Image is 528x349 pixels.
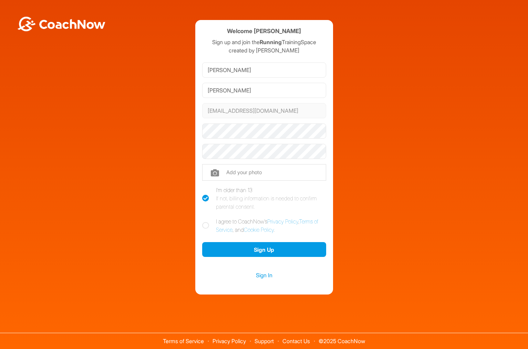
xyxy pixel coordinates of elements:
[216,194,326,211] div: If not, billing information is needed to confirm parental consent.
[17,17,106,31] img: BwLJSsUCoWCh5upNqxVrqldRgqLPVwmV24tXu5FoVAoFEpwwqQ3VIfuoInZCoVCoTD4vwADAC3ZFMkVEQFDAAAAAElFTkSuQmCC
[255,338,274,345] a: Support
[216,186,326,211] div: I'm older than 13
[202,83,326,98] input: Last Name
[213,338,246,345] a: Privacy Policy
[202,217,326,234] label: I agree to CoachNow's , , and .
[260,39,282,46] strong: Running
[267,218,298,225] a: Privacy Policy
[202,46,326,54] p: created by [PERSON_NAME]
[163,338,204,345] a: Terms of Service
[202,38,326,46] p: Sign up and join the TrainingSpace
[202,271,326,280] a: Sign In
[244,226,274,233] a: Cookie Policy
[315,333,369,344] span: © 2025 CoachNow
[202,242,326,257] button: Sign Up
[202,103,326,118] input: Email
[227,27,301,36] h4: Welcome [PERSON_NAME]
[202,62,326,78] input: First Name
[282,338,310,345] a: Contact Us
